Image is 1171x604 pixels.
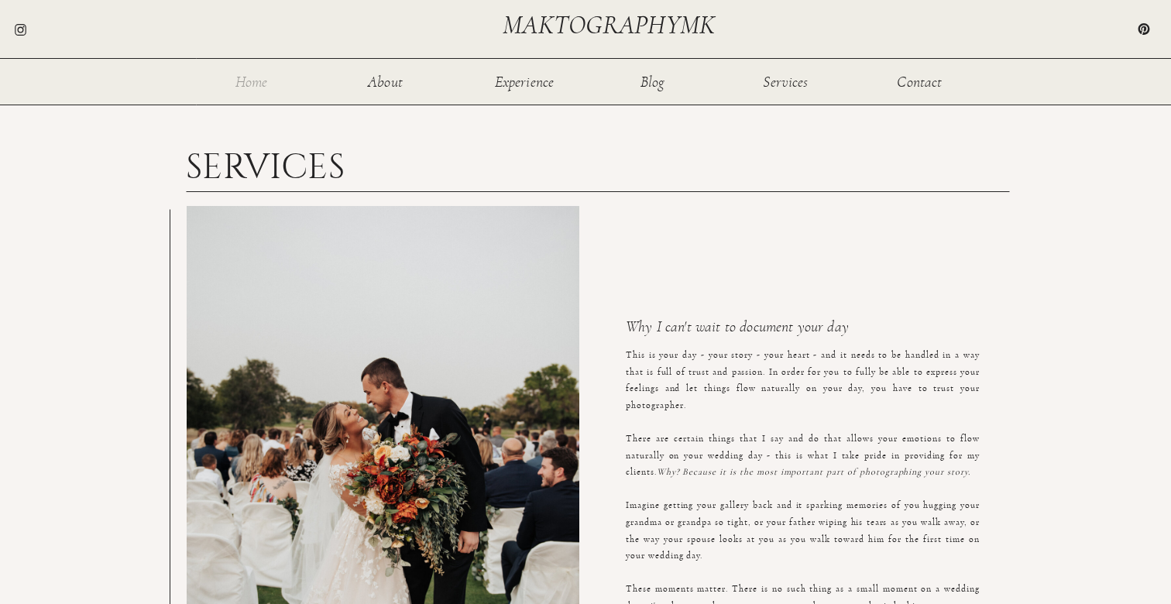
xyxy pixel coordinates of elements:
[626,347,980,555] p: This is your day - your story - your heart - and it needs to be handled in a way that is full of ...
[627,74,678,88] a: Blog
[226,74,276,88] a: Home
[895,74,945,88] a: Contact
[186,149,365,179] h1: SERVICES
[626,319,964,340] h3: Why I can't wait to document your day
[360,74,410,88] a: About
[761,74,811,88] a: Services
[657,467,970,476] i: Why? Because it is the most important part of photographing your story.
[503,12,721,38] a: maktographymk
[493,74,555,88] a: Experience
